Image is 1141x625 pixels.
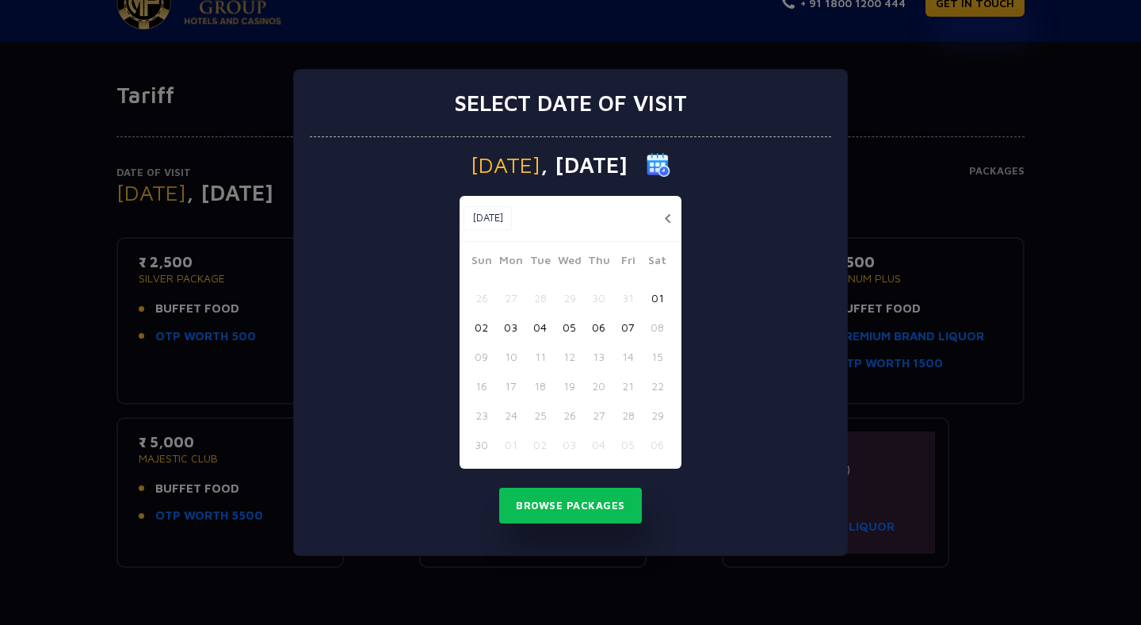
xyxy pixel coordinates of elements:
[584,312,613,342] button: 06
[555,371,584,401] button: 19
[525,342,555,371] button: 11
[613,251,643,274] span: Fri
[613,342,643,371] button: 14
[643,283,672,312] button: 01
[496,430,525,459] button: 01
[496,283,525,312] button: 27
[584,342,613,371] button: 13
[496,251,525,274] span: Mon
[643,401,672,430] button: 29
[613,371,643,401] button: 21
[555,342,584,371] button: 12
[555,312,584,342] button: 05
[454,90,687,117] h3: Select date of visit
[555,401,584,430] button: 26
[525,312,555,342] button: 04
[613,401,643,430] button: 28
[584,283,613,312] button: 30
[496,371,525,401] button: 17
[499,488,642,524] button: Browse Packages
[471,154,540,176] span: [DATE]
[467,251,496,274] span: Sun
[525,430,555,459] button: 02
[525,371,555,401] button: 18
[584,371,613,401] button: 20
[464,206,512,230] button: [DATE]
[467,283,496,312] button: 26
[467,430,496,459] button: 30
[496,312,525,342] button: 03
[496,401,525,430] button: 24
[647,153,670,177] img: calender icon
[467,371,496,401] button: 16
[467,401,496,430] button: 23
[584,251,613,274] span: Thu
[555,430,584,459] button: 03
[643,312,672,342] button: 08
[525,283,555,312] button: 28
[467,312,496,342] button: 02
[540,154,628,176] span: , [DATE]
[643,251,672,274] span: Sat
[555,283,584,312] button: 29
[555,251,584,274] span: Wed
[613,312,643,342] button: 07
[613,430,643,459] button: 05
[525,251,555,274] span: Tue
[643,342,672,371] button: 15
[643,430,672,459] button: 06
[496,342,525,371] button: 10
[584,401,613,430] button: 27
[525,401,555,430] button: 25
[613,283,643,312] button: 31
[467,342,496,371] button: 09
[584,430,613,459] button: 04
[643,371,672,401] button: 22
